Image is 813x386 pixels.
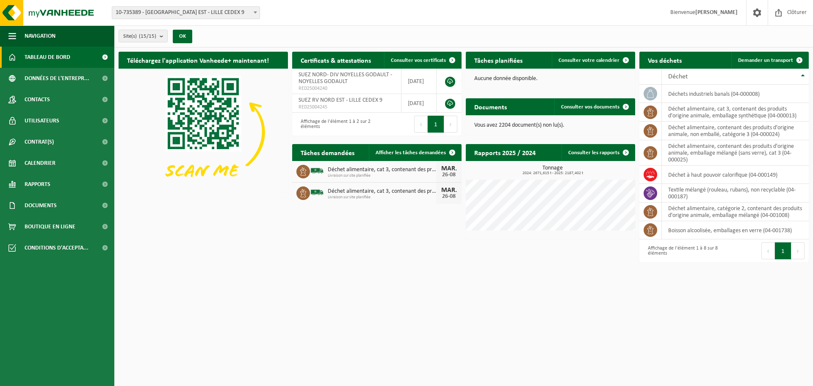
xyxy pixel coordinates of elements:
[25,174,50,195] span: Rapports
[644,242,720,260] div: Affichage de l'élément 1 à 8 sur 8 éléments
[440,194,457,200] div: 26-08
[731,52,808,69] a: Demander un transport
[662,203,809,221] td: déchet alimentaire, catégorie 2, contenant des produits d'origine animale, emballage mélangé (04-...
[25,89,50,110] span: Contacts
[299,72,392,85] span: SUEZ NORD- DIV NOYELLES GODAULT - NOYELLES GODAULT
[296,115,373,133] div: Affichage de l'élément 1 à 2 sur 2 éléments
[440,187,457,194] div: MAR.
[662,166,809,184] td: déchet à haut pouvoir calorifique (04-000149)
[25,153,55,174] span: Calendrier
[662,85,809,103] td: déchets industriels banals (04-000008)
[25,68,89,89] span: Données de l'entrepr...
[428,116,444,133] button: 1
[554,98,634,115] a: Consulter vos documents
[695,9,738,16] strong: [PERSON_NAME]
[310,185,324,200] img: BL-SO-LV
[474,76,627,82] p: Aucune donnée disponible.
[4,367,141,386] iframe: chat widget
[119,52,277,68] h2: Téléchargez l'application Vanheede+ maintenant!
[662,122,809,140] td: déchet alimentaire, contenant des produits d'origine animale, non emballé, catégorie 3 (04-000024)
[299,85,395,92] span: RED25004240
[470,171,635,175] span: 2024: 2671,615 t - 2025: 2187,402 t
[466,144,544,161] h2: Rapports 2025 / 2024
[369,144,461,161] a: Afficher les tâches demandées
[391,58,446,63] span: Consulter vos certificats
[470,165,635,175] h3: Tonnage
[738,58,793,63] span: Demander un transport
[401,94,437,113] td: [DATE]
[384,52,461,69] a: Consulter vos certificats
[761,242,775,259] button: Previous
[112,7,260,19] span: 10-735389 - SUEZ RV NORD EST - LILLE CEDEX 9
[25,131,54,153] span: Contrat(s)
[328,188,436,195] span: Déchet alimentaire, cat 3, contenant des produits d'origine animale, emballage s...
[662,184,809,203] td: textile mélangé (rouleau, rubans), non recyclable (04-000187)
[112,6,260,19] span: 10-735389 - SUEZ RV NORD EST - LILLE CEDEX 9
[25,110,59,131] span: Utilisateurs
[119,30,168,42] button: Site(s)(15/15)
[414,116,428,133] button: Previous
[466,98,515,115] h2: Documents
[668,73,688,80] span: Déchet
[662,140,809,166] td: déchet alimentaire, contenant des produits d'origine animale, emballage mélangé (sans verre), cat...
[299,97,382,103] span: SUEZ RV NORD EST - LILLE CEDEX 9
[401,69,437,94] td: [DATE]
[559,58,619,63] span: Consulter votre calendrier
[662,103,809,122] td: déchet alimentaire, cat 3, contenant des produits d'origine animale, emballage synthétique (04-00...
[376,150,446,156] span: Afficher les tâches demandées
[119,69,288,196] img: Download de VHEPlus App
[25,216,75,237] span: Boutique en ligne
[791,242,805,259] button: Next
[139,33,156,39] count: (15/15)
[444,116,457,133] button: Next
[639,52,690,68] h2: Vos déchets
[328,167,436,173] span: Déchet alimentaire, cat 3, contenant des produits d'origine animale, emballage s...
[25,47,70,68] span: Tableau de bord
[328,173,436,178] span: Livraison sur site planifiée
[25,25,55,47] span: Navigation
[474,122,627,128] p: Vous avez 2204 document(s) non lu(s).
[292,144,363,161] h2: Tâches demandées
[561,104,619,110] span: Consulter vos documents
[561,144,634,161] a: Consulter les rapports
[328,195,436,200] span: Livraison sur site planifiée
[466,52,531,68] h2: Tâches planifiées
[299,104,395,111] span: RED25004245
[440,165,457,172] div: MAR.
[440,172,457,178] div: 26-08
[552,52,634,69] a: Consulter votre calendrier
[173,30,192,43] button: OK
[292,52,379,68] h2: Certificats & attestations
[775,242,791,259] button: 1
[25,237,88,258] span: Conditions d'accepta...
[310,164,324,178] img: BL-SO-LV
[123,30,156,43] span: Site(s)
[25,195,57,216] span: Documents
[662,221,809,239] td: boisson alcoolisée, emballages en verre (04-001738)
